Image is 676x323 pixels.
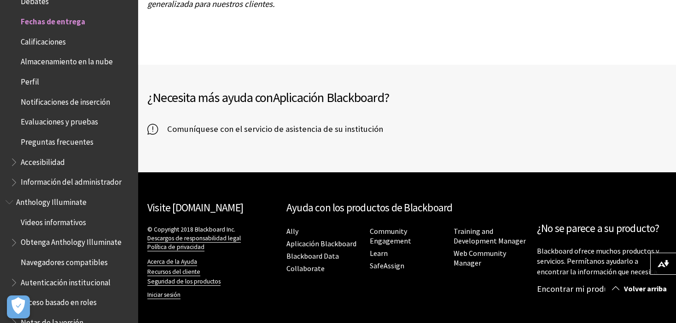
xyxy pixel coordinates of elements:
[537,283,621,294] a: Encontrar mi producto
[147,243,204,251] a: Política de privacidad
[21,275,111,287] span: Autenticación institucional
[454,227,526,246] a: Training and Development Manager
[537,221,667,237] h2: ¿No se parece a su producto?
[21,34,66,46] span: Calificaciones
[21,235,122,247] span: Obtenga Anthology Illuminate
[21,175,122,187] span: Información del administrador
[273,89,384,106] span: Aplicación Blackboard
[286,200,528,216] h2: Ayuda con los productos de Blackboard
[286,264,325,273] a: Collaborate
[147,234,241,243] a: Descargos de responsabilidad legal
[21,14,85,26] span: Fechas de entrega
[370,261,404,271] a: SafeAssign
[605,280,676,297] a: Volver arriba
[454,249,506,268] a: Web Community Manager
[286,227,298,236] a: Ally
[147,88,407,107] h2: ¿Necesita más ayuda con ?
[16,194,87,207] span: Anthology Illuminate
[147,278,221,286] a: Seguridad de los productos
[7,295,30,318] button: Open Preferences
[147,291,181,299] a: Iniciar sesión
[147,225,277,251] p: © Copyright 2018 Blackboard Inc.
[21,54,113,67] span: Almacenamiento en la nube
[370,249,388,258] a: Learn
[21,134,93,147] span: Preguntas frecuentes
[21,74,39,86] span: Perfil
[21,255,108,267] span: Navegadores compatibles
[21,94,110,107] span: Notificaciones de inserción
[147,258,197,266] a: Acerca de la Ayuda
[147,201,243,214] a: Visite [DOMAIN_NAME]
[147,268,200,276] a: Recursos del cliente
[147,122,383,136] a: Comuníquese con el servicio de asistencia de su institución
[21,114,98,127] span: Evaluaciones y pruebas
[286,239,356,249] a: Aplicación Blackboard
[537,246,667,277] p: Blackboard ofrece muchos productos y servicios. Permítanos ayudarlo a encontrar la información qu...
[21,154,65,167] span: Accesibilidad
[158,122,383,136] span: Comuníquese con el servicio de asistencia de su institución
[286,251,339,261] a: Blackboard Data
[21,295,97,307] span: Acceso basado en roles
[370,227,411,246] a: Community Engagement
[21,215,86,227] span: Videos informativos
